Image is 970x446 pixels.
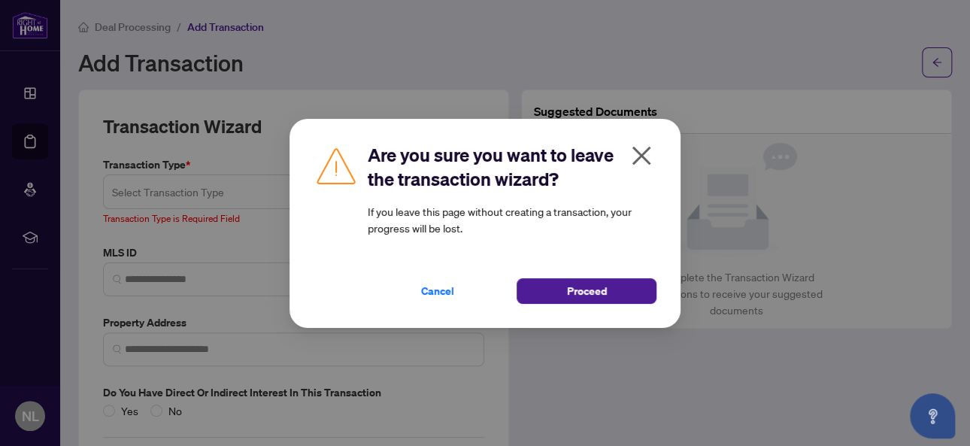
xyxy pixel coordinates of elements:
[517,278,656,304] button: Proceed
[567,279,607,303] span: Proceed
[368,143,656,191] h2: Are you sure you want to leave the transaction wizard?
[421,279,454,303] span: Cancel
[368,203,656,236] article: If you leave this page without creating a transaction, your progress will be lost.
[368,278,508,304] button: Cancel
[629,144,653,168] span: close
[910,393,955,438] button: Open asap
